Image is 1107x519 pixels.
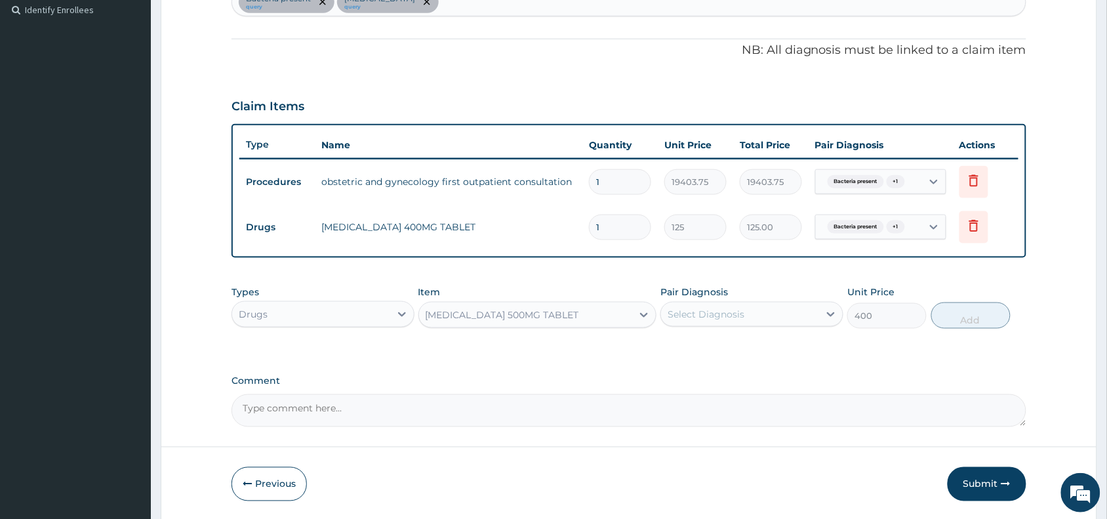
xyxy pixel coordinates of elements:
[24,66,53,98] img: d_794563401_company_1708531726252_794563401
[809,132,953,158] th: Pair Diagnosis
[948,467,1026,501] button: Submit
[246,4,311,10] small: query
[344,4,415,10] small: query
[582,132,658,158] th: Quantity
[828,175,884,188] span: Bacteria present
[887,220,905,234] span: + 1
[231,376,1026,387] label: Comment
[231,100,304,114] h3: Claim Items
[828,220,884,234] span: Bacteria present
[68,73,220,91] div: Chat with us now
[658,132,733,158] th: Unit Price
[418,285,441,299] label: Item
[426,308,579,322] div: [MEDICAL_DATA] 500MG TABLET
[239,215,315,239] td: Drugs
[239,170,315,194] td: Procedures
[315,169,582,195] td: obstetric and gynecology first outpatient consultation
[953,132,1018,158] th: Actions
[847,285,895,299] label: Unit Price
[668,308,744,321] div: Select Diagnosis
[660,285,728,299] label: Pair Diagnosis
[887,175,905,188] span: + 1
[76,165,181,298] span: We're online!
[231,42,1026,59] p: NB: All diagnosis must be linked to a claim item
[315,132,582,158] th: Name
[231,467,307,501] button: Previous
[931,302,1011,329] button: Add
[239,308,268,321] div: Drugs
[215,7,247,38] div: Minimize live chat window
[7,358,250,404] textarea: Type your message and hit 'Enter'
[733,132,809,158] th: Total Price
[239,133,315,157] th: Type
[231,287,259,298] label: Types
[315,214,582,240] td: [MEDICAL_DATA] 400MG TABLET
